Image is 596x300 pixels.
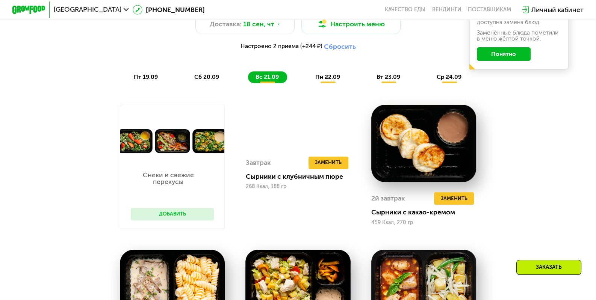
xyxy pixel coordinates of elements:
[210,19,242,29] span: Доставка:
[131,208,214,220] button: Добавить
[432,6,461,13] a: Вендинги
[324,42,356,51] button: Сбросить
[133,5,205,15] a: [PHONE_NUMBER]
[477,14,561,25] div: В даты, выделенные желтым, доступна замена блюд.
[241,44,322,49] span: Настроено 2 приема (+244 ₽)
[131,172,206,185] p: Снеки и свежие перекусы
[516,260,581,275] div: Заказать
[194,74,219,80] span: сб 20.09
[309,192,348,205] button: Заменить
[440,194,467,203] span: Заменить
[434,192,474,205] button: Заменить
[315,194,342,203] span: Заменить
[371,208,483,216] div: Сырники с какао-кремом
[477,30,561,42] div: Заменённые блюда пометили в меню жёлтой точкой.
[256,74,279,80] span: вс 21.09
[245,192,271,205] div: Завтрак
[245,208,357,216] div: Сырники с клубничным пюре
[468,6,511,13] div: поставщикам
[54,6,121,13] span: [GEOGRAPHIC_DATA]
[377,74,400,80] span: вт 23.09
[385,6,425,13] a: Качество еды
[245,220,350,226] div: 268 Ккал, 188 гр
[437,74,461,80] span: ср 24.09
[477,47,531,60] button: Понятно
[371,220,476,226] div: 459 Ккал, 270 гр
[243,19,274,29] span: 18 сен, чт
[134,74,158,80] span: пт 19.09
[301,14,401,34] button: Настроить меню
[371,192,405,205] div: 2й завтрак
[531,5,584,15] div: Личный кабинет
[315,74,340,80] span: пн 22.09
